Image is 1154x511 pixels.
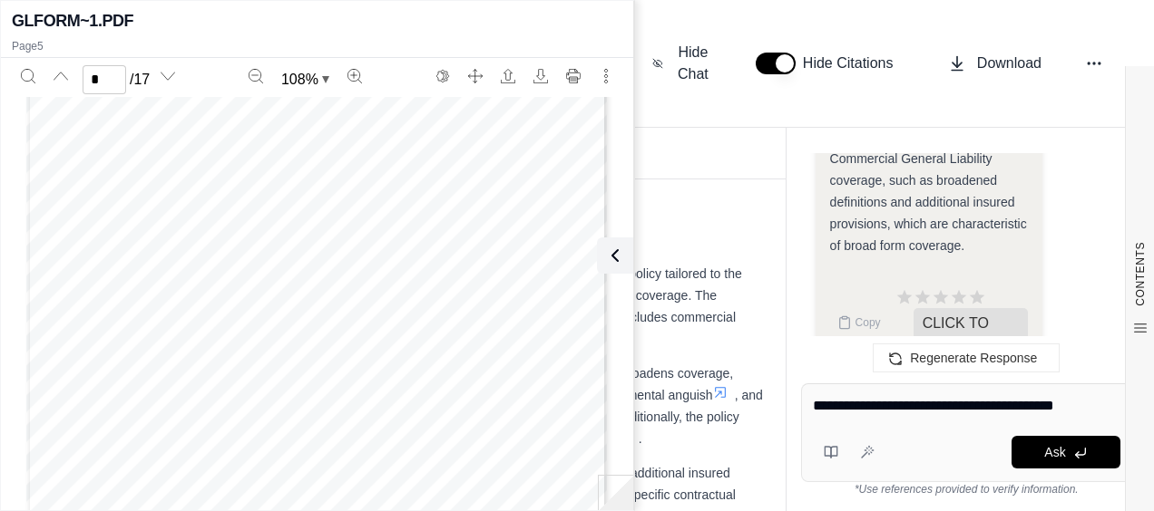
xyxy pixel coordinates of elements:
[461,62,490,91] button: Full screen
[645,34,719,92] button: Hide Chat
[941,45,1049,82] button: Download
[1012,436,1120,468] button: Ask
[559,62,588,91] button: Print
[130,69,150,91] span: / 17
[873,343,1060,372] button: Regenerate Response
[803,53,905,74] span: Hide Citations
[274,65,337,94] button: Zoom document
[639,431,642,446] span: .
[914,308,1028,361] span: CLICK TO RATE
[153,62,182,91] button: Next page
[830,304,888,341] button: Copy
[830,85,1027,253] span: policy includes several enhancements and expansions to standard Commercial General Liability cove...
[428,62,457,91] button: Switch to the dark theme
[46,62,75,91] button: Previous page
[1133,242,1148,306] span: CONTENTS
[592,62,621,91] button: More actions
[281,69,318,91] span: 108 %
[494,62,523,91] button: Open file
[674,42,712,85] span: Hide Chat
[14,62,43,91] button: Search
[12,39,622,53] p: Page 5
[977,53,1042,74] span: Download
[856,315,881,330] span: Copy
[12,8,133,34] h2: GLFORM~1.PDF
[1044,445,1065,459] span: Ask
[801,482,1132,497] div: *Use references provided to verify information.
[83,65,126,94] input: Enter a page number
[340,62,369,91] button: Zoom in
[526,62,555,91] button: Download
[241,62,270,91] button: Zoom out
[272,266,742,346] span: The policy is a CNA Paramount package policy tailored to the needs of a modern business with some...
[910,351,1037,365] span: Regenerate Response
